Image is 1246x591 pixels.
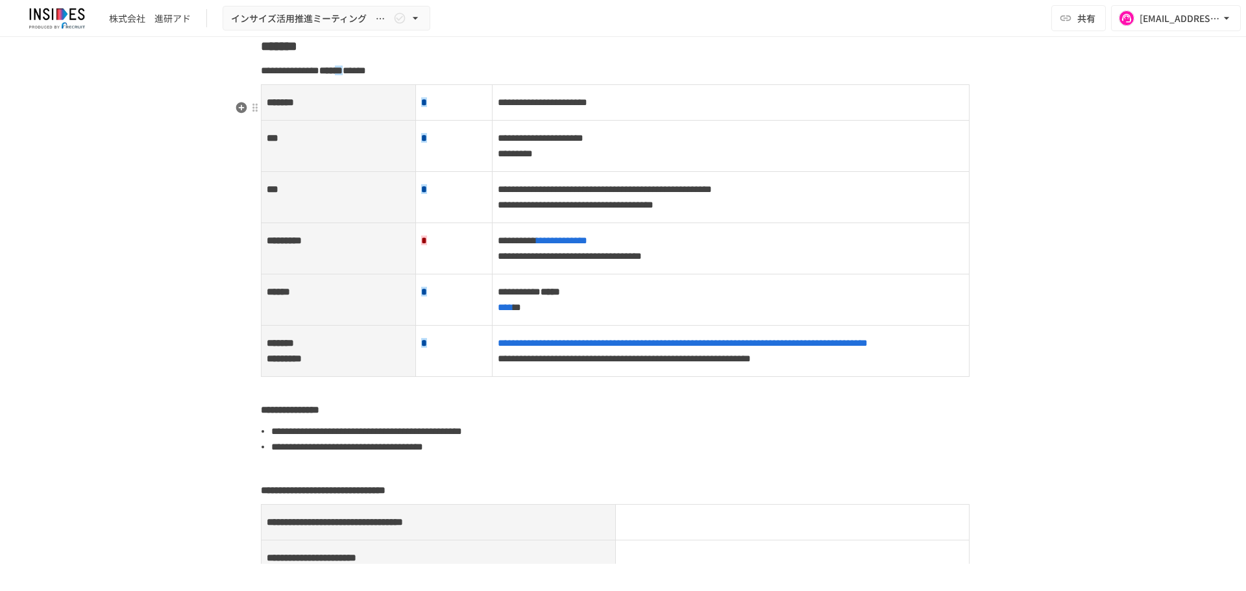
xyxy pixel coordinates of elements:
[1051,5,1106,31] button: 共有
[231,10,391,27] span: インサイズ活用推進ミーティング ～2回目～
[1140,10,1220,27] div: [EMAIL_ADDRESS][DOMAIN_NAME]
[1111,5,1241,31] button: [EMAIL_ADDRESS][DOMAIN_NAME]
[1077,11,1095,25] span: 共有
[16,8,99,29] img: JmGSPSkPjKwBq77AtHmwC7bJguQHJlCRQfAXtnx4WuV
[223,6,430,31] button: インサイズ活用推進ミーティング ～2回目～
[109,12,191,25] div: 株式会社 進研アド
